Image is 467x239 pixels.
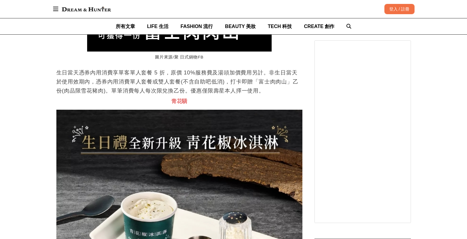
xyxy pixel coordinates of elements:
img: Dream & Hunter [59,4,114,14]
a: BEAUTY 美妝 [225,18,256,34]
span: 青花驕 [171,98,187,104]
a: 所有文章 [116,18,135,34]
figcaption: 圖片來源/聚 日式鍋物FB [87,52,272,63]
div: 登入 / 註冊 [384,4,415,14]
span: CREATE 創作 [304,24,334,29]
span: 所有文章 [116,24,135,29]
span: BEAUTY 美妝 [225,24,256,29]
span: FASHION 流行 [181,24,213,29]
a: TECH 科技 [268,18,292,34]
span: LIFE 生活 [147,24,169,29]
p: 生日當天憑券內用消費享單客單人套餐 5 折，原價 10%服務費及湯頭加價費用另計。非生日當天於使用效期內，憑券內用消費單人套餐或雙人套餐(不含自助吧低消)，打卡即贈「富士肉肉山」乙份(肉品限雪花... [56,68,302,95]
a: LIFE 生活 [147,18,169,34]
a: FASHION 流行 [181,18,213,34]
span: TECH 科技 [268,24,292,29]
a: CREATE 創作 [304,18,334,34]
